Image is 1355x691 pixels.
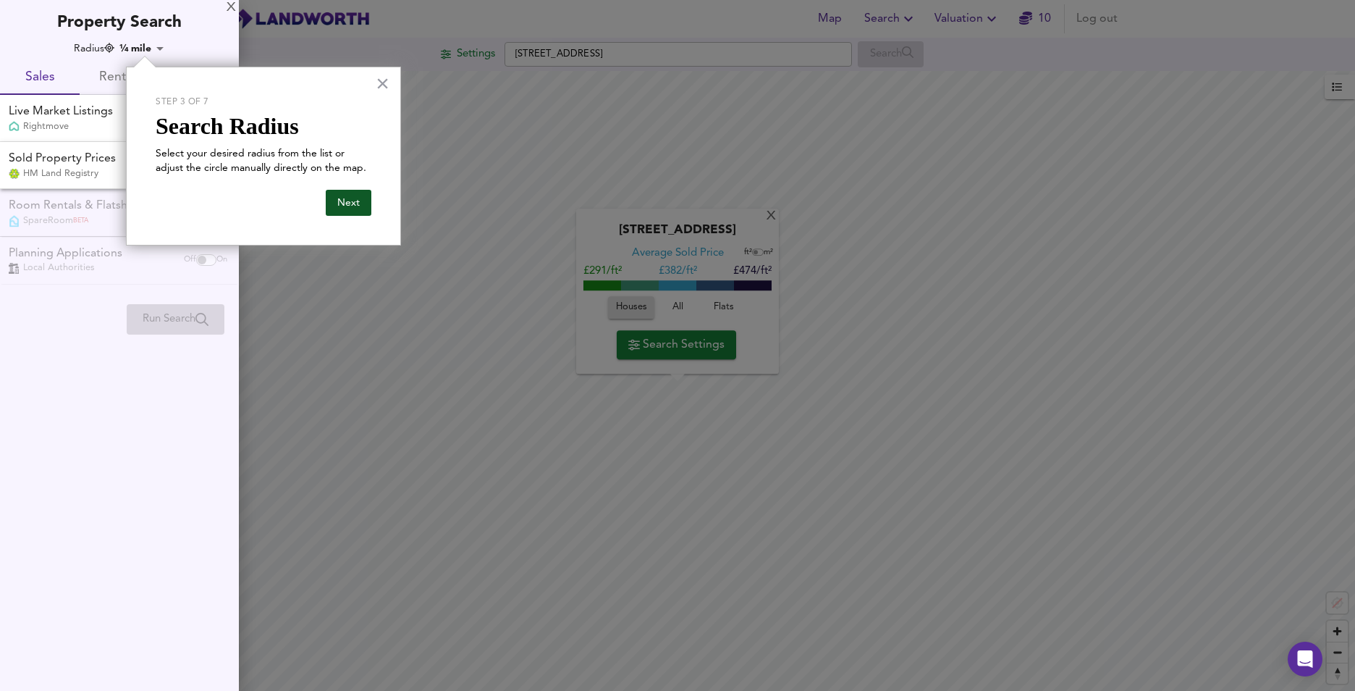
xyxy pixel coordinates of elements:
p: Search Radius [156,112,371,140]
span: Rentals [88,67,151,89]
span: Sales [9,67,71,89]
div: Radius [74,41,114,56]
p: Select your desired radius from the list or adjust the circle manually directly on the map. [156,147,371,175]
div: ¼ mile [115,41,169,56]
div: HM Land Registry [9,167,116,180]
div: X [227,3,236,13]
button: Close [376,72,389,95]
p: Step 3 of 7 [156,96,371,109]
div: Sold Property Prices [9,151,116,167]
img: Rightmove [9,121,20,133]
div: Live Market Listings [9,104,113,120]
div: Rightmove [9,120,113,133]
img: Land Registry [9,169,20,179]
button: Next [326,190,371,216]
div: Open Intercom Messenger [1288,642,1322,677]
